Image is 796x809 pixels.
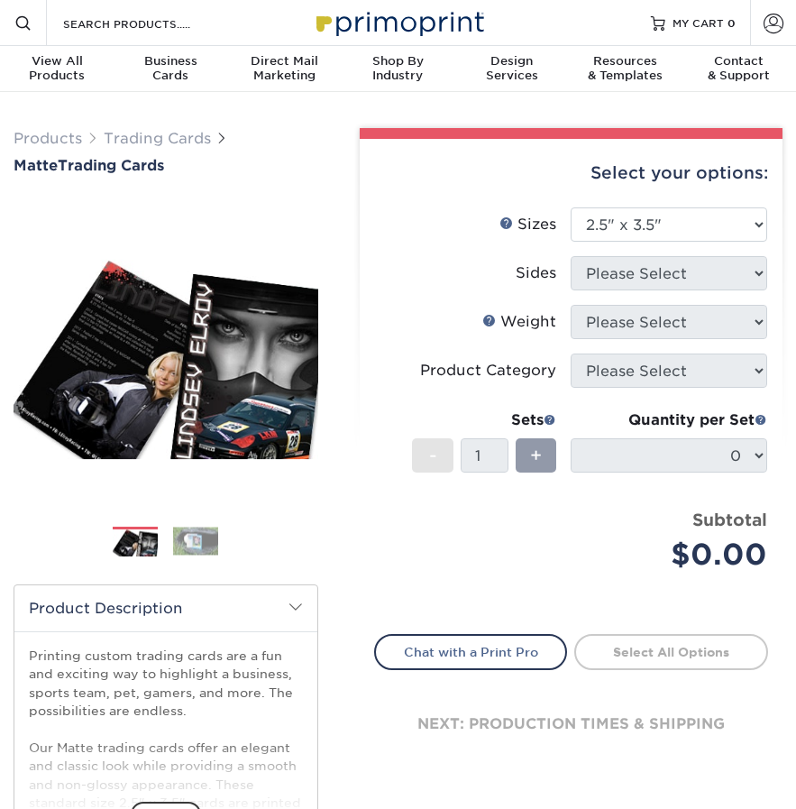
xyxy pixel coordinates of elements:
[14,157,318,174] h1: Trading Cards
[455,54,569,69] span: Design
[574,634,768,670] a: Select All Options
[692,510,767,529] strong: Subtotal
[584,533,767,576] div: $0.00
[420,360,556,382] div: Product Category
[14,157,318,174] a: MatteTrading Cards
[374,670,768,778] div: next: production times & shipping
[341,54,454,83] div: Industry
[14,585,317,631] h2: Product Description
[308,3,489,41] img: Primoprint
[412,409,556,431] div: Sets
[429,442,437,469] span: -
[569,46,682,94] a: Resources& Templates
[727,16,736,29] span: 0
[374,139,768,207] div: Select your options:
[114,54,227,69] span: Business
[455,54,569,83] div: Services
[682,54,796,69] span: Contact
[14,157,58,174] span: Matte
[113,527,158,558] img: Trading Cards 01
[569,54,682,83] div: & Templates
[14,249,318,460] img: Matte 01
[682,54,796,83] div: & Support
[61,13,237,34] input: SEARCH PRODUCTS.....
[499,214,556,235] div: Sizes
[227,54,341,69] span: Direct Mail
[173,528,218,556] img: Trading Cards 02
[14,130,82,147] a: Products
[530,442,542,469] span: +
[104,130,211,147] a: Trading Cards
[374,634,568,670] a: Chat with a Print Pro
[227,54,341,83] div: Marketing
[682,46,796,94] a: Contact& Support
[569,54,682,69] span: Resources
[455,46,569,94] a: DesignServices
[227,46,341,94] a: Direct MailMarketing
[341,46,454,94] a: Shop ByIndustry
[672,15,724,31] span: MY CART
[341,54,454,69] span: Shop By
[114,54,227,83] div: Cards
[571,409,767,431] div: Quantity per Set
[482,311,556,333] div: Weight
[114,46,227,94] a: BusinessCards
[516,262,556,284] div: Sides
